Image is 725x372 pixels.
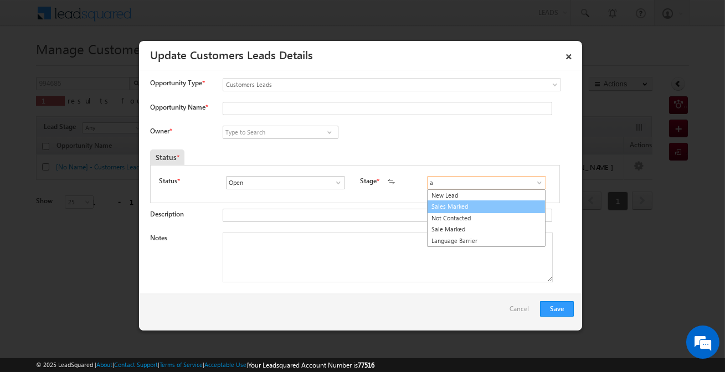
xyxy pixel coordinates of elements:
input: Type to Search [226,176,345,189]
a: About [96,361,112,368]
input: Type to Search [223,126,338,139]
input: Type to Search [427,176,546,189]
a: Sale Marked [428,224,545,235]
a: Update Customers Leads Details [150,46,313,62]
a: Sales Marked [427,200,546,213]
a: Acceptable Use [204,361,246,368]
label: Stage [360,176,377,186]
label: Status [159,176,177,186]
a: Show All Items [529,177,543,188]
label: Description [150,210,184,218]
a: Cancel [510,301,534,322]
img: d_60004797649_company_0_60004797649 [19,58,47,73]
em: Start Chat [151,290,201,305]
span: Customers Leads [223,80,516,90]
span: 77516 [358,361,374,369]
a: Show All Items [328,177,342,188]
label: Opportunity Name [150,103,208,111]
a: New Lead [428,190,545,201]
a: Contact Support [114,361,158,368]
a: × [559,45,578,64]
button: Save [540,301,574,317]
a: Language Barrier [428,235,545,247]
div: Chat with us now [58,58,186,73]
a: Not Contacted [428,213,545,224]
div: Status [150,149,184,165]
div: Minimize live chat window [182,6,208,32]
label: Notes [150,234,167,242]
a: Terms of Service [160,361,203,368]
a: Customers Leads [223,78,561,91]
a: Show All Items [322,127,336,138]
textarea: Type your message and hit 'Enter' [14,102,202,281]
span: Opportunity Type [150,78,202,88]
span: Your Leadsquared Account Number is [248,361,374,369]
label: Owner [150,127,172,135]
span: © 2025 LeadSquared | | | | | [36,360,374,370]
